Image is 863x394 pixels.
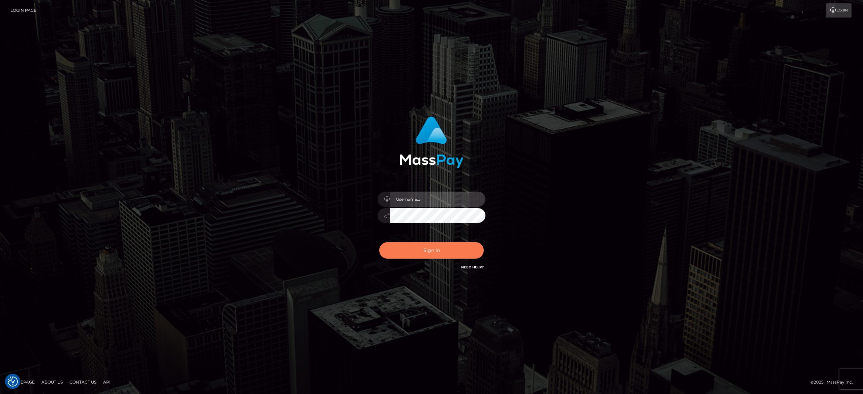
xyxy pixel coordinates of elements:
a: Login Page [10,3,36,18]
a: Homepage [7,377,37,387]
a: Need Help? [461,265,484,269]
img: Revisit consent button [8,376,18,387]
div: © 2025 , MassPay Inc. [810,379,858,386]
button: Sign in [379,242,484,259]
a: Contact Us [67,377,99,387]
a: Login [826,3,852,18]
button: Consent Preferences [8,376,18,387]
img: MassPay Login [399,117,464,168]
a: API [100,377,113,387]
input: Username... [390,192,485,207]
a: About Us [39,377,65,387]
